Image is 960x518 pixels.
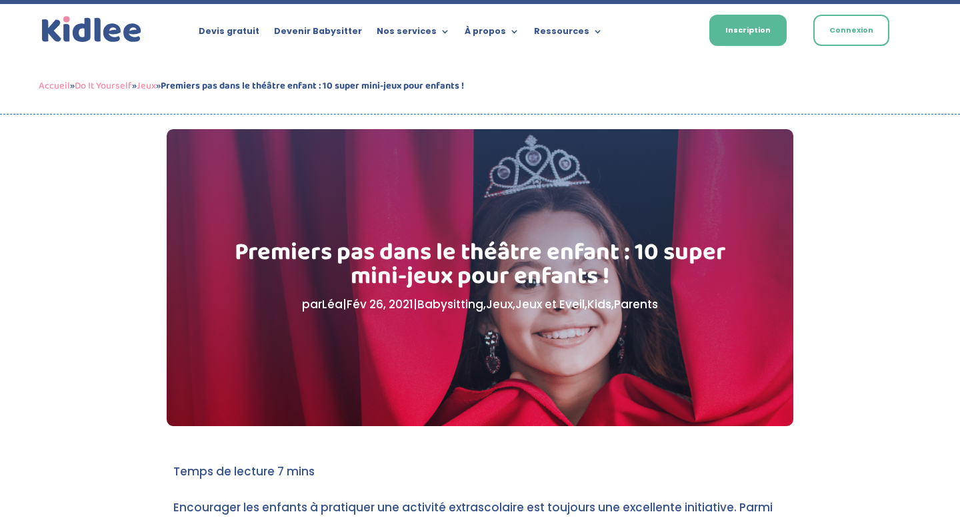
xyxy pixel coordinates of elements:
[39,78,70,94] a: Accueil
[39,78,464,94] span: » » »
[347,296,413,312] span: Fév 26, 2021
[39,13,145,46] img: logo_kidlee_bleu
[39,13,145,46] a: Kidlee Logo
[137,78,156,94] a: Jeux
[813,15,889,46] a: Connexion
[515,296,585,312] a: Jeux et Eveil
[417,296,483,312] a: Babysitting
[234,240,727,295] h1: Premiers pas dans le théâtre enfant : 10 super mini-jeux pour enfants !
[465,27,519,41] a: À propos
[322,296,343,312] a: Léa
[486,296,513,312] a: Jeux
[665,27,677,35] img: Français
[274,27,362,41] a: Devenir Babysitter
[75,78,132,94] a: Do It Yourself
[234,295,727,314] p: par | | , , , ,
[534,27,603,41] a: Ressources
[614,296,658,312] a: Parents
[709,15,787,46] a: Inscription
[161,78,464,94] strong: Premiers pas dans le théâtre enfant : 10 super mini-jeux pour enfants !
[199,27,259,41] a: Devis gratuit
[587,296,611,312] a: Kids
[377,27,450,41] a: Nos services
